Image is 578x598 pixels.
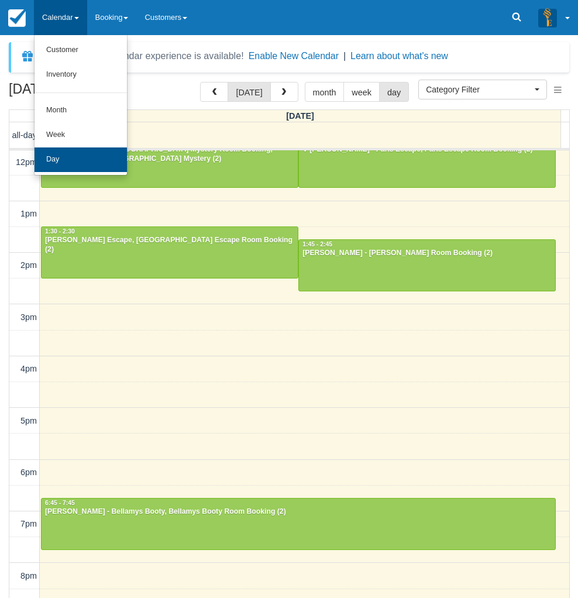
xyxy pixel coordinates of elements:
a: [PERSON_NAME][GEOGRAPHIC_DATA] Mystery Room Booking, [PERSON_NAME][GEOGRAPHIC_DATA] Mystery (2) [41,136,298,188]
span: 1:45 - 2:45 [302,241,332,248]
button: week [343,82,380,102]
span: 8pm [20,571,37,580]
a: Month [35,98,127,123]
img: checkfront-main-nav-mini-logo.png [8,9,26,27]
span: 5pm [20,416,37,425]
div: [PERSON_NAME][GEOGRAPHIC_DATA] Mystery Room Booking, [PERSON_NAME][GEOGRAPHIC_DATA] Mystery (2) [44,145,295,164]
div: [PERSON_NAME] - Bellamys Booty, Bellamys Booty Room Booking (2) [44,507,552,517]
button: [DATE] [228,82,270,102]
img: A3 [538,8,557,27]
span: 2pm [20,260,37,270]
a: Customer [35,38,127,63]
button: Category Filter [418,80,547,99]
a: [PERSON_NAME] - Paris Escape, Paris Escape Room Booking (2) [298,136,556,188]
a: Learn about what's new [350,51,448,61]
button: month [305,82,345,102]
div: [PERSON_NAME] - [PERSON_NAME] Room Booking (2) [302,249,552,258]
ul: Calendar [34,35,128,176]
span: | [343,51,346,61]
a: 1:45 - 2:45[PERSON_NAME] - [PERSON_NAME] Room Booking (2) [298,239,556,291]
div: [PERSON_NAME] Escape, [GEOGRAPHIC_DATA] Escape Room Booking (2) [44,236,295,255]
span: 12pm [16,157,37,167]
span: all-day [12,130,37,140]
a: Day [35,147,127,172]
span: 4pm [20,364,37,373]
span: 1:30 - 2:30 [45,228,75,235]
span: 1pm [20,209,37,218]
a: Inventory [35,63,127,87]
a: 6:45 - 7:45[PERSON_NAME] - Bellamys Booty, Bellamys Booty Room Booking (2) [41,498,556,549]
div: [PERSON_NAME] - Paris Escape, Paris Escape Room Booking (2) [302,145,552,154]
span: 6pm [20,468,37,477]
span: [DATE] [286,111,314,121]
span: 3pm [20,312,37,322]
span: Category Filter [426,84,532,95]
button: day [379,82,409,102]
a: Week [35,123,127,147]
h2: [DATE] [9,82,157,104]
button: Enable New Calendar [249,50,339,62]
div: A new Booking Calendar experience is available! [39,49,244,63]
span: 6:45 - 7:45 [45,500,75,506]
a: 1:30 - 2:30[PERSON_NAME] Escape, [GEOGRAPHIC_DATA] Escape Room Booking (2) [41,226,298,278]
span: 7pm [20,519,37,528]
